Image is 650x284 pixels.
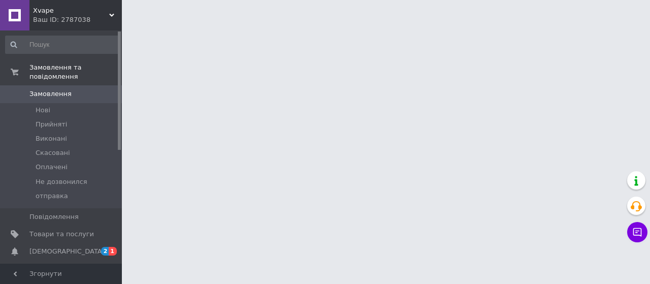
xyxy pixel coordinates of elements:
span: Скасовані [36,148,70,157]
button: Чат з покупцем [627,222,647,242]
span: Xvape [33,6,109,15]
span: Не дозвонился [36,177,87,186]
span: 2 [101,247,109,256]
input: Пошук [5,36,120,54]
span: Товари та послуги [29,230,94,239]
span: Оплачені [36,163,68,172]
span: Виконані [36,134,67,143]
span: [DEMOGRAPHIC_DATA] [29,247,105,256]
span: 1 [109,247,117,256]
span: Замовлення та повідомлення [29,63,122,81]
span: отправка [36,192,68,201]
span: Повідомлення [29,212,79,222]
div: Ваш ID: 2787038 [33,15,122,24]
span: Нові [36,106,50,115]
span: Замовлення [29,89,72,99]
span: Прийняті [36,120,67,129]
